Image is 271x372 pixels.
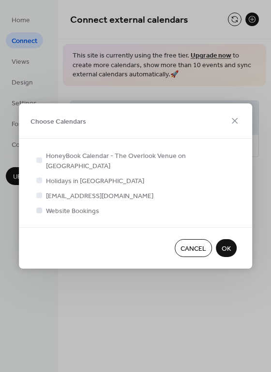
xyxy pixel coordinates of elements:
span: Choose Calendars [30,116,86,127]
span: [EMAIL_ADDRESS][DOMAIN_NAME] [46,191,153,201]
span: Website Bookings [46,206,99,216]
span: OK [222,244,231,254]
span: Cancel [181,244,206,254]
span: HoneyBook Calendar - The Overlook Venue on [GEOGRAPHIC_DATA] [46,151,237,172]
button: OK [216,239,237,257]
button: Cancel [175,239,212,257]
span: Holidays in [GEOGRAPHIC_DATA] [46,176,144,186]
